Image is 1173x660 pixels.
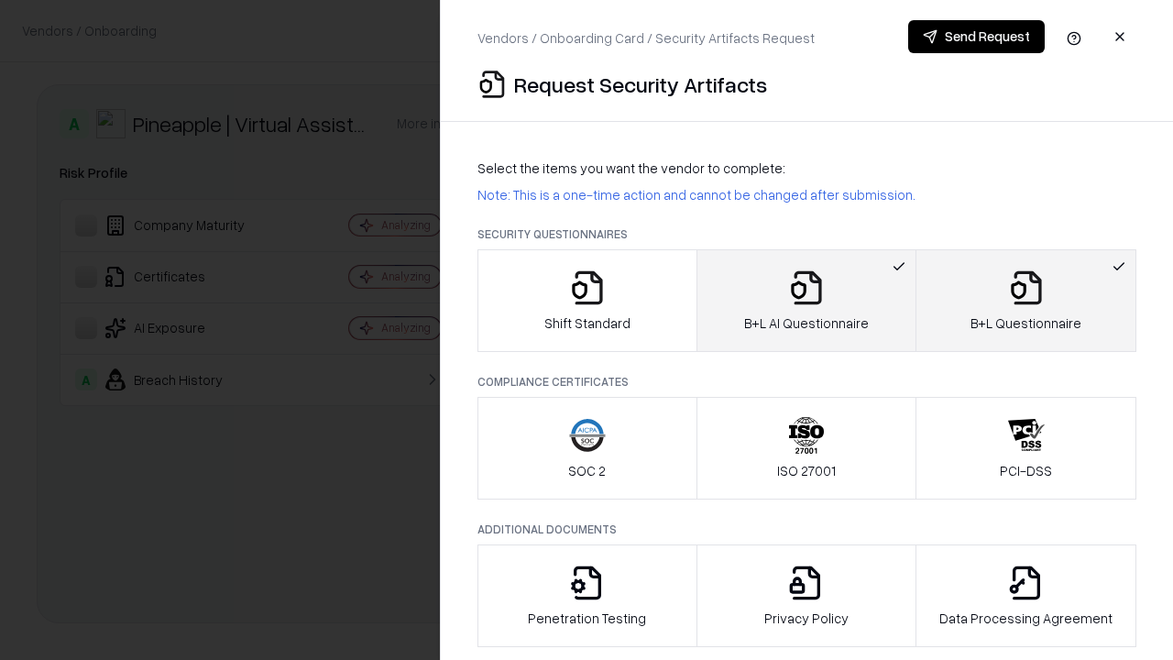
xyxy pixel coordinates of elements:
[568,461,606,480] p: SOC 2
[696,544,917,647] button: Privacy Policy
[477,397,697,500] button: SOC 2
[477,249,697,352] button: Shift Standard
[477,522,1136,537] p: Additional Documents
[1000,461,1052,480] p: PCI-DSS
[477,374,1136,390] p: Compliance Certificates
[477,159,1136,178] p: Select the items you want the vendor to complete:
[908,20,1045,53] button: Send Request
[477,185,1136,204] p: Note: This is a one-time action and cannot be changed after submission.
[744,313,869,333] p: B+L AI Questionnaire
[696,249,917,352] button: B+L AI Questionnaire
[939,609,1113,628] p: Data Processing Agreement
[544,313,630,333] p: Shift Standard
[764,609,849,628] p: Privacy Policy
[477,28,815,48] p: Vendors / Onboarding Card / Security Artifacts Request
[514,70,767,99] p: Request Security Artifacts
[915,249,1136,352] button: B+L Questionnaire
[970,313,1081,333] p: B+L Questionnaire
[477,226,1136,242] p: Security Questionnaires
[528,609,646,628] p: Penetration Testing
[477,544,697,647] button: Penetration Testing
[777,461,836,480] p: ISO 27001
[915,397,1136,500] button: PCI-DSS
[915,544,1136,647] button: Data Processing Agreement
[696,397,917,500] button: ISO 27001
